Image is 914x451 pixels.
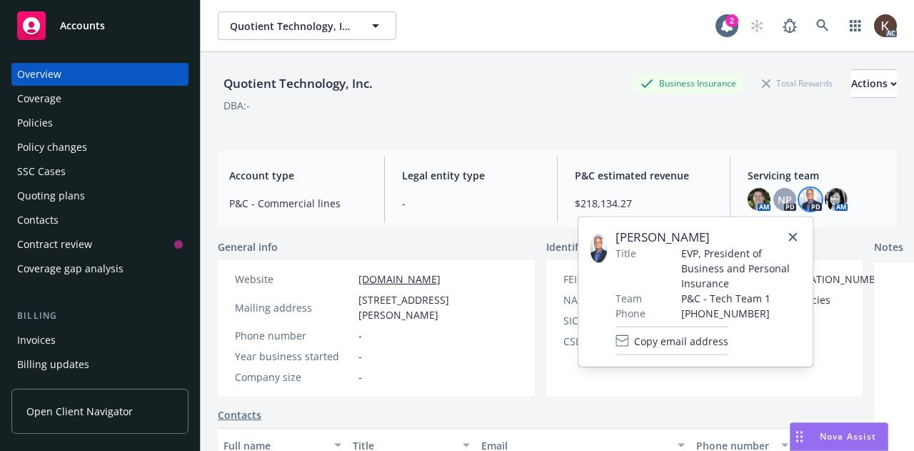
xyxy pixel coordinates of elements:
a: Contacts [11,209,189,232]
span: NP [778,192,792,207]
span: Notes [874,239,903,257]
div: FEIN [563,272,681,287]
img: photo [874,14,897,37]
a: Coverage gap analysis [11,257,189,280]
div: Policy changes [17,136,87,159]
a: Overview [11,63,189,86]
span: [STREET_ADDRESS][PERSON_NAME] [358,292,518,322]
div: Coverage gap analysis [17,257,124,280]
span: EVP, President of Business and Personal Insurance [681,246,801,291]
span: [PHONE_NUMBER] [681,306,801,321]
span: Phone [616,306,646,321]
span: Copy email address [634,333,728,348]
div: Policies [17,111,53,134]
div: Contract review [17,233,92,256]
div: Company size [235,370,353,385]
div: Contacts [17,209,59,232]
span: P&C - Tech Team 1 [681,291,801,306]
div: Drag to move [790,423,808,450]
span: Quotient Technology, Inc. [230,19,353,34]
a: Policy changes [11,136,189,159]
a: Invoices [11,329,189,352]
span: Nova Assist [820,430,876,442]
a: Policies [11,111,189,134]
div: Billing updates [17,353,89,376]
a: Accounts [11,6,189,46]
div: Quoting plans [17,184,85,207]
span: - [358,349,362,364]
a: Contract review [11,233,189,256]
img: photo [748,188,770,211]
a: Switch app [841,11,870,40]
span: P&C - Commercial lines [229,196,367,211]
div: Quotient Technology, Inc. [218,74,378,93]
div: Total Rewards [755,74,840,92]
span: Title [616,246,636,261]
div: Business Insurance [633,74,743,92]
div: Overview [17,63,61,86]
a: Contacts [218,407,261,422]
span: Servicing team [748,168,885,183]
button: Actions [851,69,897,98]
span: [PERSON_NAME] [616,229,801,246]
div: Mailing address [235,300,353,315]
a: Start snowing [743,11,771,40]
span: - [402,196,540,211]
a: Report a Bug [775,11,804,40]
div: Phone number [235,328,353,343]
span: $218,134.27 [575,196,713,211]
a: [DOMAIN_NAME] [358,272,441,286]
span: Team [616,291,642,306]
button: Copy email address [616,327,728,355]
div: SSC Cases [17,160,66,183]
span: Accounts [60,20,105,31]
a: Billing updates [11,353,189,376]
span: Identifiers [546,239,596,254]
div: DBA: - [224,98,250,113]
a: Quoting plans [11,184,189,207]
button: Quotient Technology, Inc. [218,11,396,40]
a: close [784,229,801,246]
span: Account type [229,168,367,183]
div: Billing [11,309,189,323]
div: Coverage [17,87,61,110]
div: Invoices [17,329,56,352]
a: SSC Cases [11,160,189,183]
span: - [358,370,362,385]
span: Open Client Navigator [26,404,133,419]
a: Search [808,11,837,40]
div: Website [235,272,353,287]
span: General info [218,239,278,254]
div: CSLB [563,334,681,349]
img: employee photo [590,234,607,263]
div: 2 [725,14,738,27]
span: - [358,328,362,343]
img: photo [825,188,848,211]
a: Coverage [11,87,189,110]
span: P&C estimated revenue [575,168,713,183]
img: photo [799,188,822,211]
span: Legal entity type [402,168,540,183]
div: Actions [851,70,897,97]
div: SIC code [563,313,681,328]
div: NAICS [563,292,681,307]
div: Year business started [235,349,353,364]
button: Nova Assist [790,422,888,451]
